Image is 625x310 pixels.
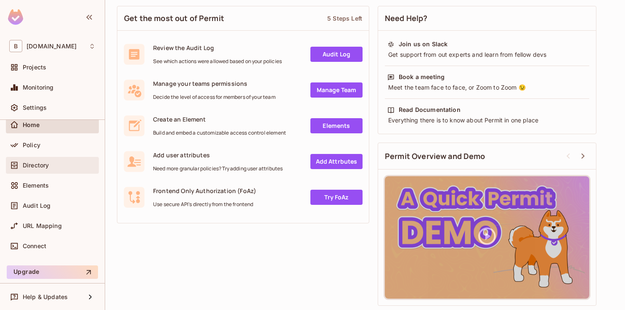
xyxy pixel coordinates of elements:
[310,47,363,62] a: Audit Log
[153,130,286,136] span: Build and embed a customizable access control element
[153,58,282,65] span: See which actions were allowed based on your policies
[387,50,587,59] div: Get support from out experts and learn from fellow devs
[153,79,275,87] span: Manage your teams permissions
[9,40,22,52] span: B
[153,201,256,208] span: Use secure API's directly from the frontend
[399,73,445,81] div: Book a meeting
[385,151,485,162] span: Permit Overview and Demo
[23,64,46,71] span: Projects
[153,187,256,195] span: Frontend Only Authorization (FoAz)
[23,223,62,229] span: URL Mapping
[23,294,68,300] span: Help & Updates
[23,84,54,91] span: Monitoring
[23,104,47,111] span: Settings
[153,94,275,101] span: Decide the level of access for members of your team
[387,116,587,125] div: Everything there is to know about Permit in one place
[23,122,40,128] span: Home
[387,83,587,92] div: Meet the team face to face, or Zoom to Zoom 😉
[26,43,77,50] span: Workspace: buckstop.com
[153,165,283,172] span: Need more granular policies? Try adding user attributes
[153,151,283,159] span: Add user attributes
[399,106,461,114] div: Read Documentation
[153,115,286,123] span: Create an Element
[153,44,282,52] span: Review the Audit Log
[23,182,49,189] span: Elements
[8,9,23,25] img: SReyMgAAAABJRU5ErkJggg==
[310,154,363,169] a: Add Attrbutes
[23,202,50,209] span: Audit Log
[23,142,40,148] span: Policy
[310,190,363,205] a: Try FoAz
[23,243,46,249] span: Connect
[124,13,224,24] span: Get the most out of Permit
[310,118,363,133] a: Elements
[7,265,98,279] button: Upgrade
[23,162,49,169] span: Directory
[385,13,428,24] span: Need Help?
[399,40,448,48] div: Join us on Slack
[310,82,363,98] a: Manage Team
[327,14,362,22] div: 5 Steps Left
